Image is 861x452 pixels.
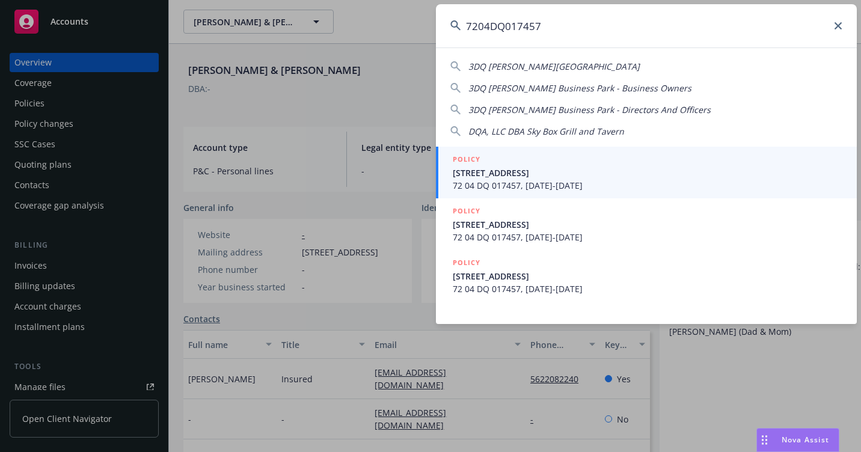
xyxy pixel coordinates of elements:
[453,166,842,179] span: [STREET_ADDRESS]
[756,428,839,452] button: Nova Assist
[757,429,772,451] div: Drag to move
[453,205,480,217] h5: POLICY
[453,218,842,231] span: [STREET_ADDRESS]
[453,270,842,282] span: [STREET_ADDRESS]
[468,82,691,94] span: 3DQ [PERSON_NAME] Business Park - Business Owners
[782,435,829,445] span: Nova Assist
[436,250,857,302] a: POLICY[STREET_ADDRESS]72 04 DQ 017457, [DATE]-[DATE]
[436,198,857,250] a: POLICY[STREET_ADDRESS]72 04 DQ 017457, [DATE]-[DATE]
[453,179,842,192] span: 72 04 DQ 017457, [DATE]-[DATE]
[468,126,624,137] span: DQA, LLC DBA Sky Box Grill and Tavern
[468,61,640,72] span: 3DQ [PERSON_NAME][GEOGRAPHIC_DATA]
[453,282,842,295] span: 72 04 DQ 017457, [DATE]-[DATE]
[453,257,480,269] h5: POLICY
[453,153,480,165] h5: POLICY
[468,104,711,115] span: 3DQ [PERSON_NAME] Business Park - Directors And Officers
[453,231,842,243] span: 72 04 DQ 017457, [DATE]-[DATE]
[436,147,857,198] a: POLICY[STREET_ADDRESS]72 04 DQ 017457, [DATE]-[DATE]
[436,4,857,47] input: Search...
